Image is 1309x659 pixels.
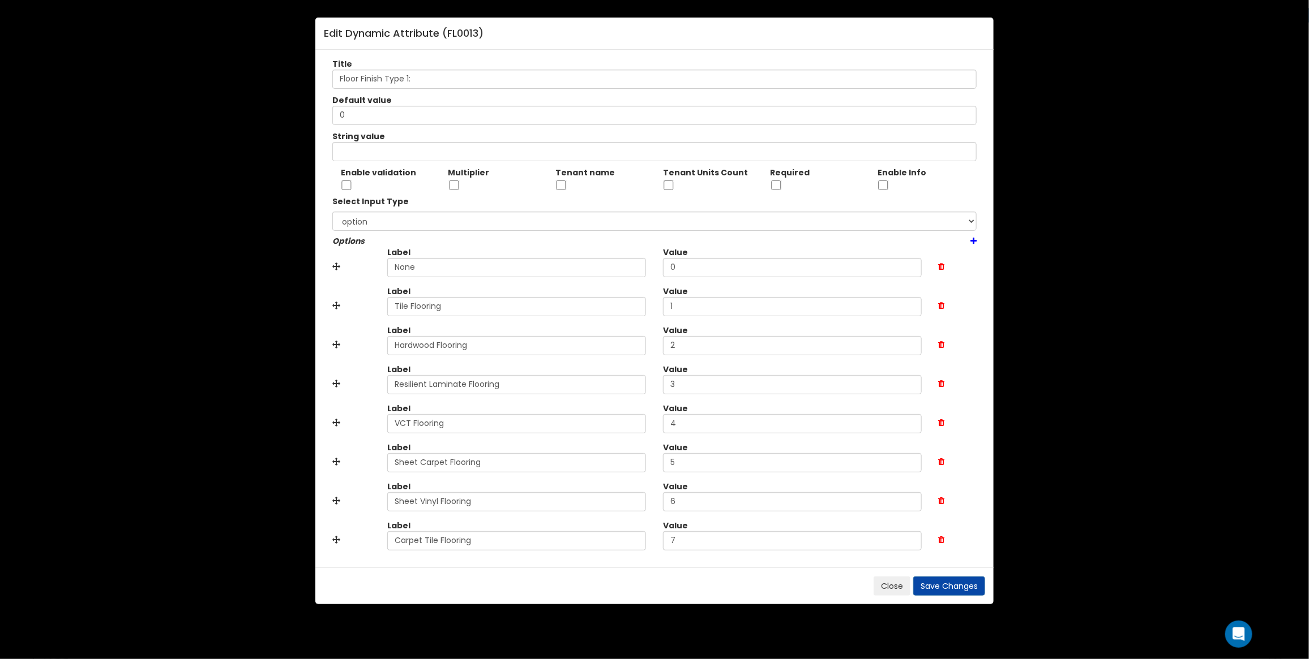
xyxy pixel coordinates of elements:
b: Multiplier [448,167,490,178]
b: Label [387,403,410,414]
b: Select Input Type [332,196,409,207]
b: Value [663,481,688,492]
b: Enable validation [341,167,416,178]
b: String value [332,131,385,142]
b: Label [387,364,410,375]
b: Value [663,247,688,258]
b: Label [387,481,410,492]
b: Title [332,58,352,70]
b: Required [771,167,810,178]
b: Label [387,520,410,531]
b: Value [663,286,688,297]
b: Default value [332,94,392,106]
b: Label [387,247,410,258]
b: Value [663,364,688,375]
b: Label [387,286,410,297]
i: Options [332,235,365,247]
b: Value [663,325,688,336]
div: Edit Dynamic Attribute ( FL0013 ) [324,26,985,41]
b: Label [387,325,410,336]
b: Value [663,442,688,453]
button: Close [874,576,910,596]
b: Value [663,403,688,414]
button: Save Changes [913,576,985,596]
b: Enable Info [878,167,926,178]
b: Value [663,520,688,531]
b: Label [387,442,410,453]
b: Tenant name [555,167,615,178]
div: Open Intercom Messenger [1225,621,1252,648]
b: Tenant Units Count [663,167,748,178]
